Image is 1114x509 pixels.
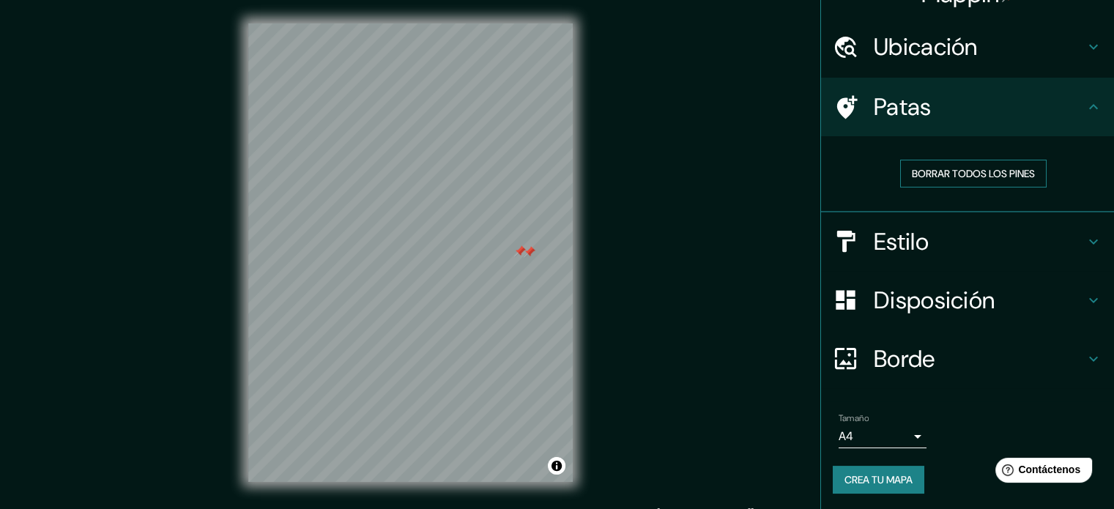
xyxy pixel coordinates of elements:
[844,473,913,486] font: Crea tu mapa
[912,167,1035,180] font: Borrar todos los pines
[248,23,573,482] canvas: Mapa
[874,31,978,62] font: Ubicación
[821,212,1114,271] div: Estilo
[839,425,927,448] div: A4
[821,271,1114,330] div: Disposición
[874,343,935,374] font: Borde
[821,330,1114,388] div: Borde
[874,285,995,316] font: Disposición
[821,18,1114,76] div: Ubicación
[833,466,924,494] button: Crea tu mapa
[874,92,932,122] font: Patas
[839,412,869,424] font: Tamaño
[900,160,1047,187] button: Borrar todos los pines
[839,428,853,444] font: A4
[874,226,929,257] font: Estilo
[821,78,1114,136] div: Patas
[984,452,1098,493] iframe: Lanzador de widgets de ayuda
[548,457,565,475] button: Activar o desactivar atribución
